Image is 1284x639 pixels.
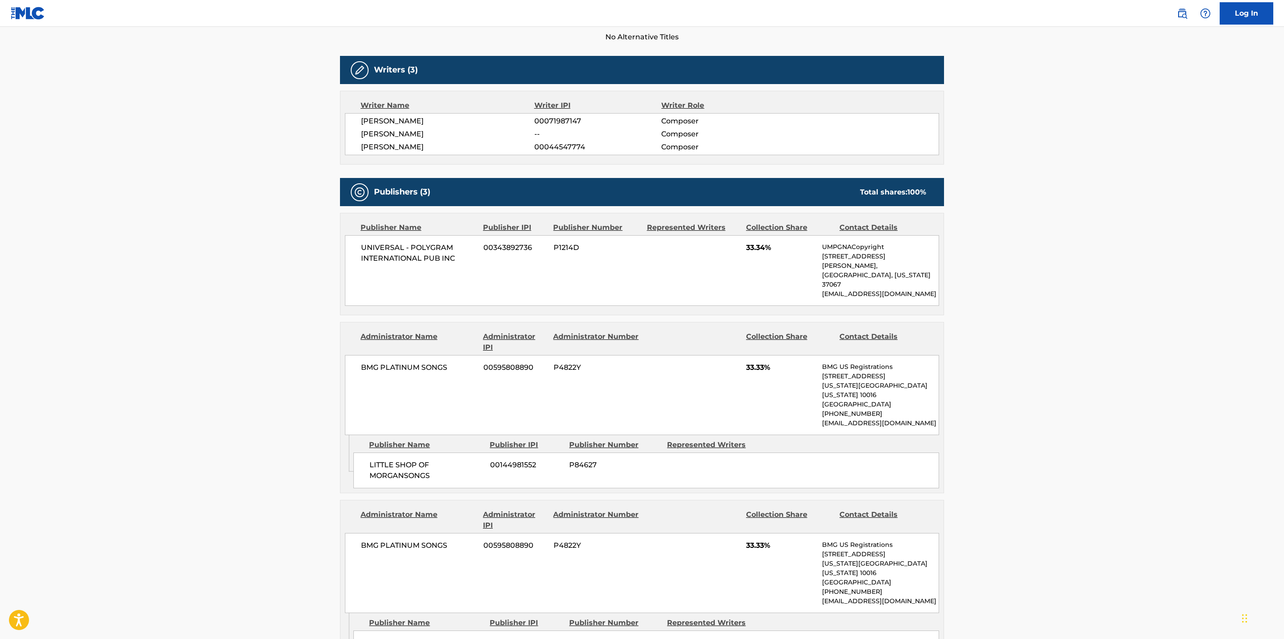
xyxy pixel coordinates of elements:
[361,142,534,152] span: [PERSON_NAME]
[483,222,546,233] div: Publisher IPI
[354,65,365,76] img: Writers
[554,540,640,551] span: P4822Y
[369,440,483,450] div: Publisher Name
[483,242,547,253] span: 00343892736
[483,331,546,353] div: Administrator IPI
[822,419,939,428] p: [EMAIL_ADDRESS][DOMAIN_NAME]
[822,587,939,597] p: [PHONE_NUMBER]
[822,362,939,372] p: BMG US Registrations
[569,460,660,470] span: P84627
[746,362,815,373] span: 33.33%
[483,540,547,551] span: 00595808890
[822,381,939,400] p: [US_STATE][GEOGRAPHIC_DATA][US_STATE] 10016
[907,188,926,196] span: 100 %
[822,540,939,550] p: BMG US Registrations
[569,440,660,450] div: Publisher Number
[1200,8,1211,19] img: help
[369,618,483,628] div: Publisher Name
[361,509,476,531] div: Administrator Name
[534,142,661,152] span: 00044547774
[822,271,939,289] p: [GEOGRAPHIC_DATA], [US_STATE] 37067
[534,116,661,127] span: 00071987147
[1173,4,1191,22] a: Public Search
[746,242,815,253] span: 33.34%
[374,65,418,75] h5: Writers (3)
[1242,605,1247,632] div: Trascina
[661,142,777,152] span: Composer
[661,129,777,140] span: Composer
[822,289,939,299] p: [EMAIL_ADDRESS][DOMAIN_NAME]
[860,187,926,198] div: Total shares:
[746,331,833,353] div: Collection Share
[1239,596,1284,639] div: Widget chat
[667,440,758,450] div: Represented Writers
[822,550,939,559] p: [STREET_ADDRESS]
[553,222,640,233] div: Publisher Number
[534,129,661,140] span: --
[822,559,939,578] p: [US_STATE][GEOGRAPHIC_DATA][US_STATE] 10016
[1220,2,1273,25] a: Log In
[361,129,534,140] span: [PERSON_NAME]
[554,242,640,253] span: P1214D
[569,618,660,628] div: Publisher Number
[661,100,777,111] div: Writer Role
[361,540,477,551] span: BMG PLATINUM SONGS
[490,618,562,628] div: Publisher IPI
[11,7,45,20] img: MLC Logo
[1239,596,1284,639] iframe: Chat Widget
[361,222,476,233] div: Publisher Name
[822,372,939,381] p: [STREET_ADDRESS]
[361,242,477,264] span: UNIVERSAL - POLYGRAM INTERNATIONAL PUB INC
[361,331,476,353] div: Administrator Name
[822,409,939,419] p: [PHONE_NUMBER]
[1177,8,1187,19] img: search
[490,460,562,470] span: 00144981552
[354,187,365,198] img: Publishers
[340,32,944,42] span: No Alternative Titles
[374,187,430,197] h5: Publishers (3)
[554,362,640,373] span: P4822Y
[1196,4,1214,22] div: Help
[746,509,833,531] div: Collection Share
[369,460,483,481] span: LITTLE SHOP OF MORGANSONGS
[822,242,939,252] p: UMPGNACopyright
[553,509,640,531] div: Administrator Number
[534,100,662,111] div: Writer IPI
[746,222,833,233] div: Collection Share
[361,362,477,373] span: BMG PLATINUM SONGS
[839,331,926,353] div: Contact Details
[746,540,815,551] span: 33.33%
[647,222,739,233] div: Represented Writers
[822,400,939,409] p: [GEOGRAPHIC_DATA]
[667,618,758,628] div: Represented Writers
[553,331,640,353] div: Administrator Number
[661,116,777,127] span: Composer
[839,222,926,233] div: Contact Details
[839,509,926,531] div: Contact Details
[822,578,939,587] p: [GEOGRAPHIC_DATA]
[361,100,534,111] div: Writer Name
[483,509,546,531] div: Administrator IPI
[822,597,939,606] p: [EMAIL_ADDRESS][DOMAIN_NAME]
[822,252,939,271] p: [STREET_ADDRESS][PERSON_NAME],
[361,116,534,127] span: [PERSON_NAME]
[483,362,547,373] span: 00595808890
[490,440,562,450] div: Publisher IPI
